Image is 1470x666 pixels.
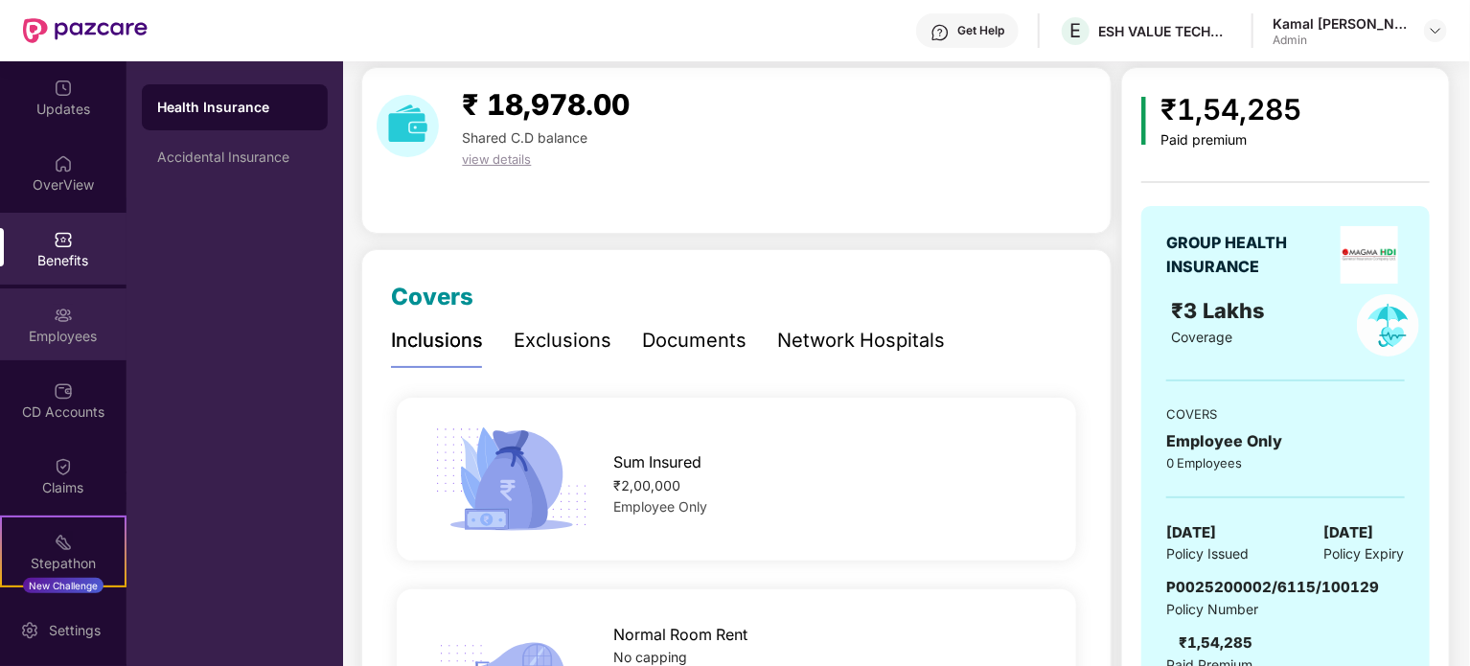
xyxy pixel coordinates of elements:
[2,554,125,573] div: Stepathon
[20,621,39,640] img: svg+xml;base64,PHN2ZyBpZD0iU2V0dGluZy0yMHgyMCIgeG1sbnM9Imh0dHA6Ly93d3cudzMub3JnLzIwMDAvc3ZnIiB3aW...
[377,95,439,157] img: download
[1166,429,1404,453] div: Employee Only
[1166,521,1216,544] span: [DATE]
[1324,543,1405,564] span: Policy Expiry
[54,457,73,476] img: svg+xml;base64,PHN2ZyBpZD0iQ2xhaW0iIHhtbG5zPSJodHRwOi8vd3d3LnczLm9yZy8yMDAwL3N2ZyIgd2lkdGg9IjIwIi...
[930,23,950,42] img: svg+xml;base64,PHN2ZyBpZD0iSGVscC0zMngzMiIgeG1sbnM9Imh0dHA6Ly93d3cudzMub3JnLzIwMDAvc3ZnIiB3aWR0aD...
[54,381,73,401] img: svg+xml;base64,PHN2ZyBpZD0iQ0RfQWNjb3VudHMiIGRhdGEtbmFtZT0iQ0QgQWNjb3VudHMiIHhtbG5zPSJodHRwOi8vd3...
[391,326,483,356] div: Inclusions
[1179,632,1252,655] div: ₹1,54,285
[1161,132,1302,149] div: Paid premium
[43,621,106,640] div: Settings
[23,18,148,43] img: New Pazcare Logo
[157,149,312,165] div: Accidental Insurance
[613,475,1045,496] div: ₹2,00,000
[777,326,945,356] div: Network Hospitals
[613,623,747,647] span: Normal Room Rent
[1172,298,1272,323] span: ₹3 Lakhs
[1166,543,1249,564] span: Policy Issued
[1161,87,1302,132] div: ₹1,54,285
[428,422,594,537] img: icon
[1070,19,1082,42] span: E
[1428,23,1443,38] img: svg+xml;base64,PHN2ZyBpZD0iRHJvcGRvd24tMzJ4MzIiIHhtbG5zPSJodHRwOi8vd3d3LnczLm9yZy8yMDAwL3N2ZyIgd2...
[1166,453,1404,472] div: 0 Employees
[157,98,312,117] div: Health Insurance
[1166,601,1258,617] span: Policy Number
[462,87,630,122] span: ₹ 18,978.00
[957,23,1004,38] div: Get Help
[54,533,73,552] img: svg+xml;base64,PHN2ZyB4bWxucz0iaHR0cDovL3d3dy53My5vcmcvMjAwMC9zdmciIHdpZHRoPSIyMSIgaGVpZ2h0PSIyMC...
[1172,329,1233,345] span: Coverage
[514,326,611,356] div: Exclusions
[642,326,746,356] div: Documents
[54,306,73,325] img: svg+xml;base64,PHN2ZyBpZD0iRW1wbG95ZWVzIiB4bWxucz0iaHR0cDovL3d3dy53My5vcmcvMjAwMC9zdmciIHdpZHRoPS...
[391,283,473,310] span: Covers
[462,151,531,167] span: view details
[1341,226,1398,284] img: insurerLogo
[1166,578,1379,596] span: P0025200002/6115/100129
[1098,22,1232,40] div: ESH VALUE TECHNOLOGIES PRIVATE LIMITED
[54,79,73,98] img: svg+xml;base64,PHN2ZyBpZD0iVXBkYXRlZCIgeG1sbnM9Imh0dHA6Ly93d3cudzMub3JnLzIwMDAvc3ZnIiB3aWR0aD0iMj...
[54,230,73,249] img: svg+xml;base64,PHN2ZyBpZD0iQmVuZWZpdHMiIHhtbG5zPSJodHRwOi8vd3d3LnczLm9yZy8yMDAwL3N2ZyIgd2lkdGg9Ij...
[54,154,73,173] img: svg+xml;base64,PHN2ZyBpZD0iSG9tZSIgeG1sbnM9Imh0dHA6Ly93d3cudzMub3JnLzIwMDAvc3ZnIiB3aWR0aD0iMjAiIG...
[1166,404,1404,424] div: COVERS
[1324,521,1374,544] span: [DATE]
[1166,231,1334,279] div: GROUP HEALTH INSURANCE
[613,450,701,474] span: Sum Insured
[1141,97,1146,145] img: icon
[462,129,587,146] span: Shared C.D balance
[1273,33,1407,48] div: Admin
[23,578,103,593] div: New Challenge
[613,498,707,515] span: Employee Only
[1357,294,1419,356] img: policyIcon
[1273,14,1407,33] div: Kamal [PERSON_NAME]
